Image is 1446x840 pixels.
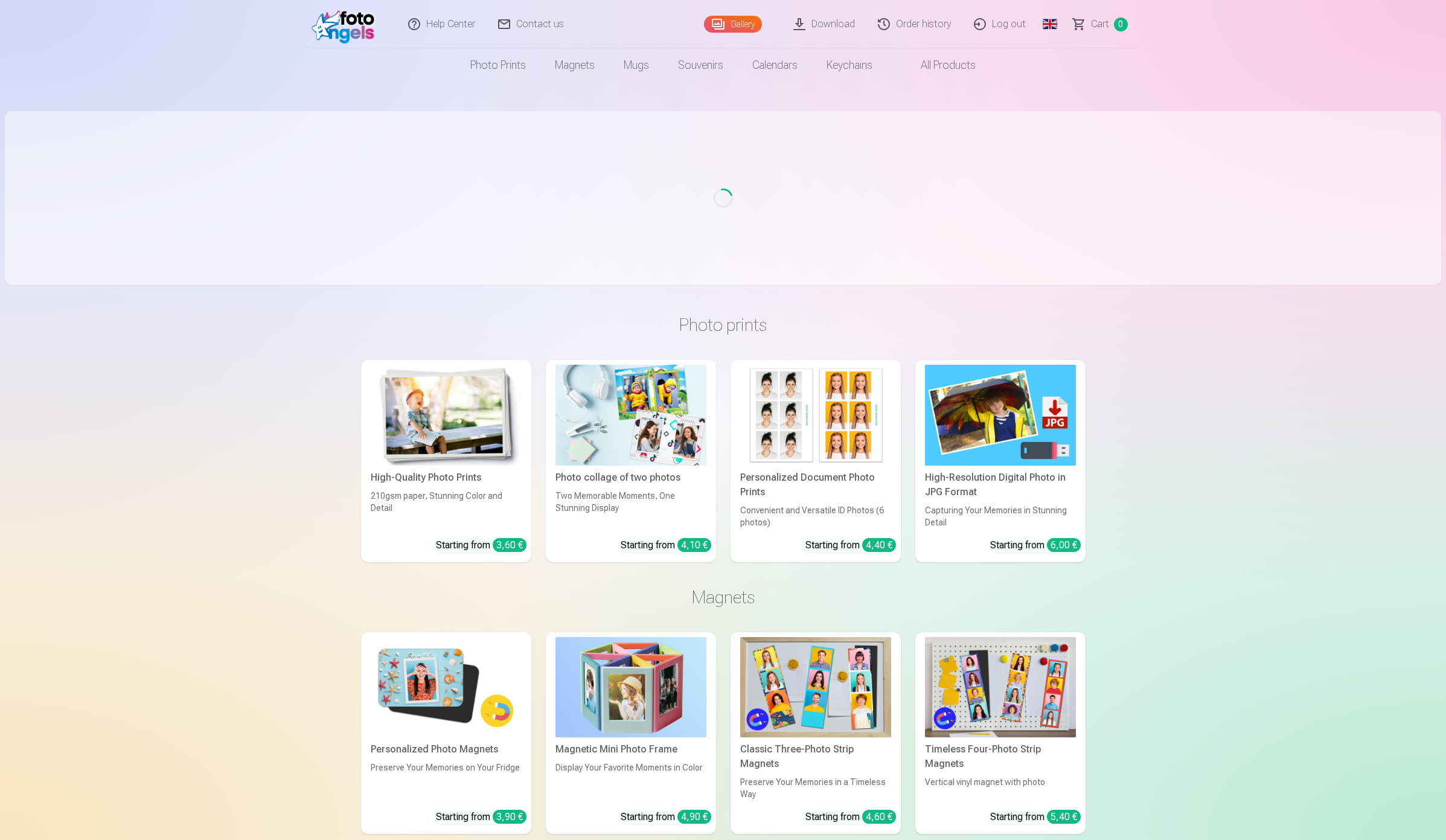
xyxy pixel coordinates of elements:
span: 0 [1114,18,1128,31]
div: Starting from [436,810,526,824]
img: High-Quality Photo Prints [371,365,522,466]
div: Personalized Photo Magnets [366,742,526,757]
div: Photo collage of two photos [551,470,711,485]
a: Calendars [738,48,812,82]
div: Preserve Your Memories on Your Fridge [366,761,526,800]
div: Magnetic Mini Photo Frame [551,742,711,757]
a: Mugs [609,48,664,82]
a: Personalized Document Photo PrintsPersonalized Document Photo PrintsConvenient and Versatile ID P... [731,360,901,562]
img: Personalized Document Photo Prints [740,365,891,466]
div: Convenient and Versatile ID Photos (6 photos) [735,504,896,528]
img: Classic Three-Photo Strip Magnets [740,637,891,738]
div: Starting from [805,538,896,553]
div: Starting from [621,810,711,824]
img: Timeless Four-Photo Strip Magnets [925,637,1076,738]
div: 210gsm paper, Stunning Color and Detail [366,490,526,528]
div: 6,00 € [1047,538,1081,552]
h3: Photo prints [371,314,1076,336]
div: Starting from [436,538,526,553]
a: Keychains [812,48,887,82]
a: Souvenirs [664,48,738,82]
a: Personalized Photo MagnetsPersonalized Photo MagnetsPreserve Your Memories on Your FridgeStarting... [361,632,531,835]
img: Photo collage of two photos [555,365,706,466]
div: 4,90 € [677,810,711,824]
img: Personalized Photo Magnets [371,637,522,738]
a: Magnetic Mini Photo FrameMagnetic Mini Photo FrameDisplay Your Favorite Moments in ColorStarting ... [546,632,716,835]
div: High-Quality Photo Prints [366,470,526,485]
a: Classic Three-Photo Strip MagnetsClassic Three-Photo Strip MagnetsPreserve Your Memories in a Tim... [731,632,901,835]
div: Two Memorable Moments, One Stunning Display [551,490,711,528]
div: Display Your Favorite Moments in Color [551,761,711,800]
div: Starting from [621,538,711,553]
a: High-Resolution Digital Photo in JPG FormatHigh-Resolution Digital Photo in JPG FormatCapturing Y... [915,360,1086,562]
div: Timeless Four-Photo Strip Magnets [920,742,1081,771]
a: Gallery [704,16,762,33]
div: Vertical vinyl magnet with photo [920,776,1081,800]
img: Magnetic Mini Photo Frame [555,637,706,738]
h3: Magnets [371,586,1076,608]
img: /fa1 [312,5,381,43]
div: 4,60 € [862,810,896,824]
div: Capturing Your Memories in Stunning Detail [920,504,1081,528]
a: Timeless Four-Photo Strip MagnetsTimeless Four-Photo Strip MagnetsVertical vinyl magnet with phot... [915,632,1086,835]
div: 3,90 € [493,810,526,824]
div: Starting from [805,810,896,824]
div: High-Resolution Digital Photo in JPG Format [920,470,1081,499]
span: Сart [1091,17,1109,31]
div: 4,40 € [862,538,896,552]
div: Preserve Your Memories in a Timeless Way [735,776,896,800]
div: 4,10 € [677,538,711,552]
a: All products [887,48,990,82]
div: Classic Three-Photo Strip Magnets [735,742,896,771]
div: 3,60 € [493,538,526,552]
a: Magnets [540,48,609,82]
a: Photo collage of two photosPhoto collage of two photosTwo Memorable Moments, One Stunning Display... [546,360,716,562]
div: Starting from [990,810,1081,824]
a: Photo prints [456,48,540,82]
div: Starting from [990,538,1081,553]
img: High-Resolution Digital Photo in JPG Format [925,365,1076,466]
div: Personalized Document Photo Prints [735,470,896,499]
a: High-Quality Photo PrintsHigh-Quality Photo Prints210gsm paper, Stunning Color and DetailStarting... [361,360,531,562]
div: 5,40 € [1047,810,1081,824]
